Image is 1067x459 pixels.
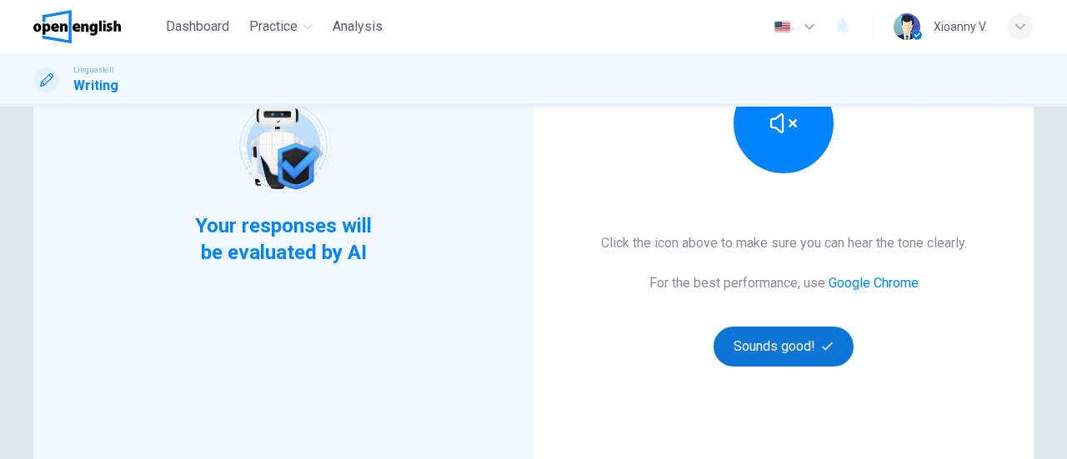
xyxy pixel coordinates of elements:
h6: Click the icon above to make sure you can hear the tone clearly. [601,233,967,253]
a: Google Chrome [829,275,919,291]
img: en [772,21,793,33]
h6: For the best performance, use [649,273,919,293]
span: Practice [249,17,298,37]
a: OpenEnglish logo [33,10,159,43]
h1: Writing [73,76,118,96]
button: Sounds good! [714,327,854,367]
button: Analysis [326,12,389,42]
span: Your responses will be evaluated by AI [183,212,385,266]
div: Xioanny V. [934,17,987,37]
img: OpenEnglish logo [33,10,121,43]
button: Dashboard [159,12,236,42]
span: Linguaskill [73,64,114,76]
button: Practice [243,12,319,42]
span: Dashboard [166,17,229,37]
span: Analysis [333,17,383,37]
img: Profile picture [894,13,920,40]
img: robot icon [230,93,336,199]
